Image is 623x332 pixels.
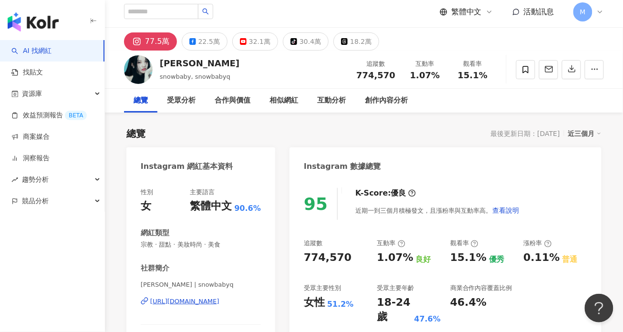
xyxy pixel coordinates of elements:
div: 普通 [562,254,578,265]
div: 追蹤數 [304,239,322,248]
div: 受眾主要年齡 [377,284,415,292]
button: 77.5萬 [124,32,177,51]
div: 近三個月 [568,127,602,140]
div: [URL][DOMAIN_NAME] [150,297,219,306]
div: [PERSON_NAME] [160,57,239,69]
div: 51.2% [327,299,354,310]
button: 22.5萬 [182,32,228,51]
div: 47.6% [414,314,441,324]
div: 女 [141,199,151,214]
span: 資源庫 [22,83,42,104]
div: 32.1萬 [249,35,270,48]
div: 46.4% [450,295,487,310]
img: KOL Avatar [124,55,153,84]
div: 創作內容分析 [365,95,408,106]
div: 網紅類型 [141,228,169,238]
div: 優秀 [489,254,504,265]
a: 商案媒合 [11,132,50,142]
span: search [202,8,209,15]
div: 主要語言 [190,188,215,197]
div: 近期一到三個月積極發文，且漲粉率與互動率高。 [355,201,519,220]
a: 找貼文 [11,68,43,77]
div: 互動率 [407,59,443,69]
div: K-Score : [355,188,416,198]
span: snowbaby, snowbabyq [160,73,230,80]
div: Instagram 數據總覽 [304,161,381,172]
a: searchAI 找網紅 [11,46,52,56]
div: 合作與價值 [215,95,250,106]
a: [URL][DOMAIN_NAME] [141,297,261,306]
span: M [580,7,586,17]
span: 查看說明 [492,207,519,214]
div: 觀看率 [455,59,491,69]
div: 優良 [391,188,406,198]
span: 競品分析 [22,190,49,212]
div: 總覽 [134,95,148,106]
div: 互動率 [377,239,405,248]
div: 追蹤數 [356,59,395,69]
span: 15.1% [458,71,488,80]
button: 查看說明 [492,201,519,220]
div: 性別 [141,188,153,197]
span: 90.6% [234,203,261,214]
span: 774,570 [356,70,395,80]
span: 活動訊息 [524,7,554,16]
button: 30.4萬 [283,32,329,51]
div: 相似網紅 [270,95,298,106]
div: 0.11% [524,250,560,265]
span: [PERSON_NAME] | snowbabyq [141,280,261,289]
span: 繁體中文 [451,7,482,17]
div: 互動分析 [317,95,346,106]
div: 受眾主要性別 [304,284,341,292]
div: 漲粉率 [524,239,552,248]
div: 最後更新日期：[DATE] [491,130,560,137]
div: 77.5萬 [145,35,170,48]
div: 繁體中文 [190,199,232,214]
a: 效益預測報告BETA [11,111,87,120]
div: 良好 [416,254,431,265]
div: Instagram 網紅基本資料 [141,161,233,172]
div: 18-24 歲 [377,295,412,325]
span: rise [11,176,18,183]
button: 18.2萬 [333,32,379,51]
div: 95 [304,194,328,214]
button: 32.1萬 [232,32,278,51]
a: 洞察報告 [11,154,50,163]
div: 女性 [304,295,325,310]
div: 社群簡介 [141,263,169,273]
span: 1.07% [410,71,440,80]
div: 商業合作內容覆蓋比例 [450,284,512,292]
div: 觀看率 [450,239,478,248]
div: 22.5萬 [198,35,220,48]
div: 受眾分析 [167,95,196,106]
div: 1.07% [377,250,414,265]
span: 趨勢分析 [22,169,49,190]
div: 18.2萬 [350,35,372,48]
div: 774,570 [304,250,352,265]
img: logo [8,12,59,31]
div: 15.1% [450,250,487,265]
div: 30.4萬 [300,35,321,48]
div: 總覽 [126,127,145,140]
span: 宗教 · 甜點 · 美妝時尚 · 美食 [141,240,261,249]
iframe: Help Scout Beacon - Open [585,294,613,322]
